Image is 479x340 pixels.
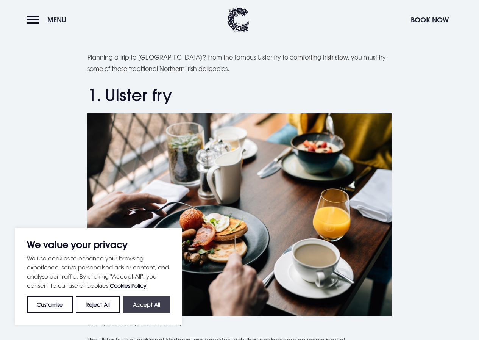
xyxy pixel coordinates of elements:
button: Accept All [123,296,170,313]
p: Planning a trip to [GEOGRAPHIC_DATA]? From the famous Ulster fry to comforting Irish stew, you mu... [87,52,392,75]
img: Clandeboye Lodge [227,8,250,32]
figcaption: Ulster fry breakfast at [GEOGRAPHIC_DATA] [87,320,392,327]
h2: 1. Ulster fry [87,85,392,105]
button: Menu [27,12,70,28]
img: Traditional Northern Irish breakfast [87,113,392,316]
span: Menu [47,16,66,24]
button: Customise [27,296,73,313]
div: We value your privacy [15,228,182,325]
p: We use cookies to enhance your browsing experience, serve personalised ads or content, and analys... [27,254,170,290]
button: Book Now [407,12,452,28]
p: We value your privacy [27,240,170,249]
a: Cookies Policy [110,282,147,289]
button: Reject All [76,296,120,313]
